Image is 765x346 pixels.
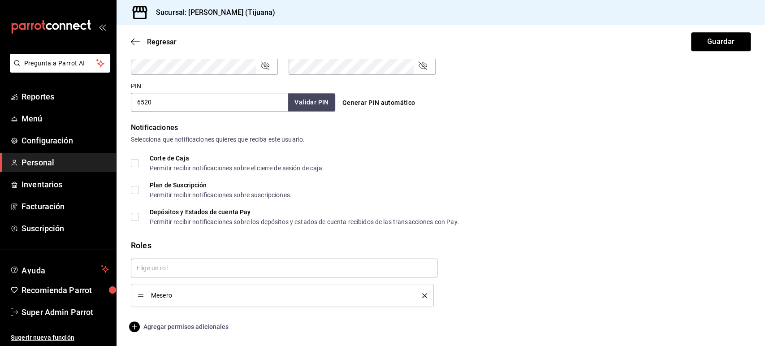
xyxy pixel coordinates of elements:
div: Selecciona que notificaciones quieres que reciba este usuario. [131,135,751,144]
button: passwordField [417,60,428,71]
span: Regresar [147,38,177,46]
span: Reportes [22,91,109,103]
input: Elige un rol [131,259,437,277]
div: Permitir recibir notificaciones sobre los depósitos y estados de cuenta recibidos de las transacc... [150,219,459,225]
button: open_drawer_menu [99,23,106,30]
div: Corte de Caja [150,155,324,161]
button: Regresar [131,38,177,46]
h3: Sucursal: [PERSON_NAME] (Tijuana) [149,7,275,18]
span: Inventarios [22,178,109,190]
button: delete [416,293,427,298]
span: Pregunta a Parrot AI [24,59,96,68]
div: Depósitos y Estados de cuenta Pay [150,209,459,215]
button: Validar PIN [288,93,335,112]
button: passwordField [259,60,270,71]
span: Configuración [22,134,109,147]
input: 3 a 6 dígitos [131,93,288,112]
button: Guardar [691,32,751,51]
button: Agregar permisos adicionales [131,321,229,332]
span: Personal [22,156,109,169]
button: Generar PIN automático [339,95,419,111]
span: Menú [22,112,109,125]
a: Pregunta a Parrot AI [6,65,110,74]
span: Suscripción [22,222,109,234]
button: Pregunta a Parrot AI [10,54,110,73]
span: Super Admin Parrot [22,306,109,318]
label: PIN [131,83,141,89]
span: Ayuda [22,264,97,274]
span: Recomienda Parrot [22,284,109,296]
div: Roles [131,239,751,251]
div: Notificaciones [131,122,751,133]
div: Permitir recibir notificaciones sobre el cierre de sesión de caja. [150,165,324,171]
span: Mesero [151,292,409,298]
span: Sugerir nueva función [11,333,109,342]
span: Facturación [22,200,109,212]
div: Permitir recibir notificaciones sobre suscripciones. [150,192,292,198]
div: Plan de Suscripción [150,182,292,188]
